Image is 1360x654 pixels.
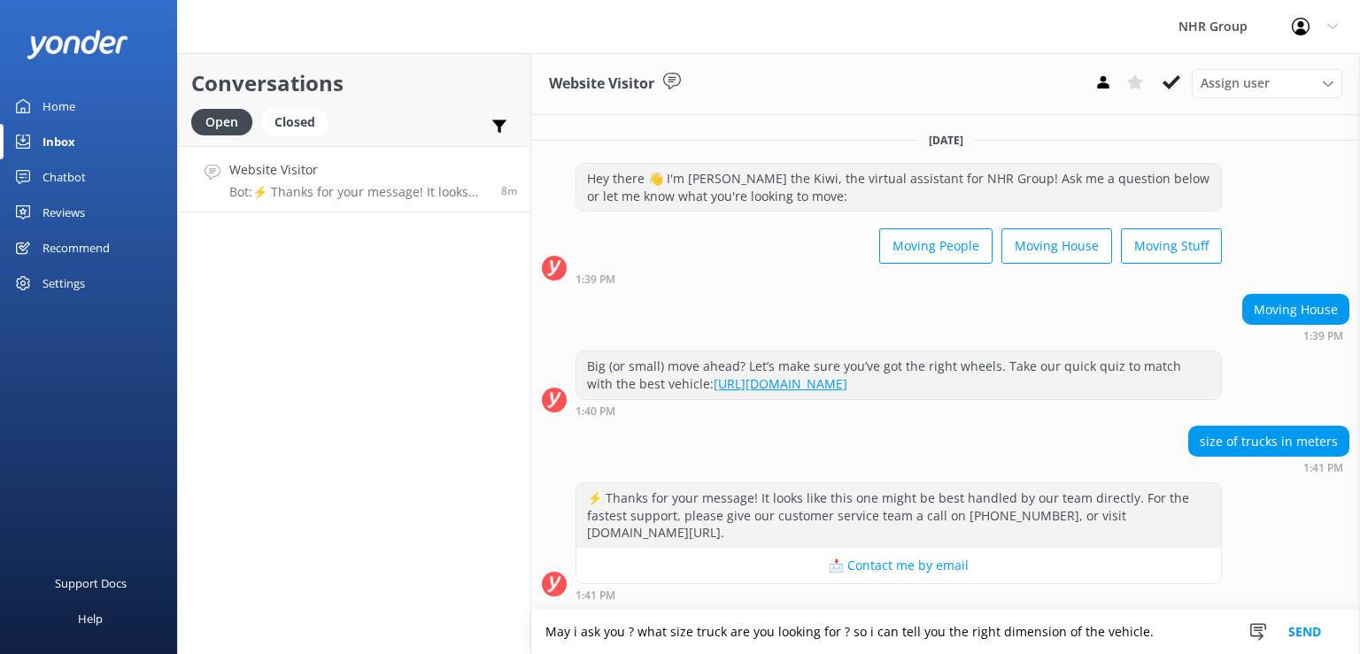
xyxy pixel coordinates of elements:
[501,183,517,198] span: Sep 17 2025 01:41pm (UTC +12:00) Pacific/Auckland
[1271,610,1338,654] button: Send
[1303,331,1343,342] strong: 1:39 PM
[42,195,85,230] div: Reviews
[576,274,615,285] strong: 1:39 PM
[576,273,1222,285] div: Sep 17 2025 01:39pm (UTC +12:00) Pacific/Auckland
[191,109,252,135] div: Open
[918,133,974,148] span: [DATE]
[714,375,847,392] a: [URL][DOMAIN_NAME]
[576,483,1221,548] div: ⚡ Thanks for your message! It looks like this one might be best handled by our team directly. For...
[576,164,1221,211] div: Hey there 👋 I'm [PERSON_NAME] the Kiwi, the virtual assistant for NHR Group! Ask me a question be...
[576,590,615,601] strong: 1:41 PM
[1189,427,1348,457] div: size of trucks in meters
[1121,228,1222,264] button: Moving Stuff
[42,88,75,124] div: Home
[55,566,127,601] div: Support Docs
[42,159,86,195] div: Chatbot
[576,406,615,417] strong: 1:40 PM
[549,73,654,96] h3: Website Visitor
[576,589,1222,601] div: Sep 17 2025 01:41pm (UTC +12:00) Pacific/Auckland
[229,184,488,200] p: Bot: ⚡ Thanks for your message! It looks like this one might be best handled by our team directly...
[576,548,1221,583] button: 📩 Contact me by email
[1243,295,1348,325] div: Moving House
[178,146,530,212] a: Website VisitorBot:⚡ Thanks for your message! It looks like this one might be best handled by our...
[1201,73,1270,93] span: Assign user
[191,112,261,131] a: Open
[191,66,517,100] h2: Conversations
[576,351,1221,398] div: Big (or small) move ahead? Let’s make sure you’ve got the right wheels. Take our quick quiz to ma...
[229,160,488,180] h4: Website Visitor
[42,265,85,301] div: Settings
[1303,463,1343,473] strong: 1:41 PM
[531,610,1360,654] textarea: May i ask you ? what size truck are you looking for ? so i can tell you the right dimension of th...
[42,230,110,265] div: Recommend
[1001,228,1112,264] button: Moving House
[1242,329,1349,342] div: Sep 17 2025 01:39pm (UTC +12:00) Pacific/Auckland
[1192,69,1342,97] div: Assign User
[1188,461,1349,473] div: Sep 17 2025 01:41pm (UTC +12:00) Pacific/Auckland
[576,404,1222,417] div: Sep 17 2025 01:40pm (UTC +12:00) Pacific/Auckland
[261,109,328,135] div: Closed
[42,124,75,159] div: Inbox
[27,30,128,59] img: yonder-white-logo.png
[78,601,103,636] div: Help
[261,112,337,131] a: Closed
[879,228,993,264] button: Moving People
